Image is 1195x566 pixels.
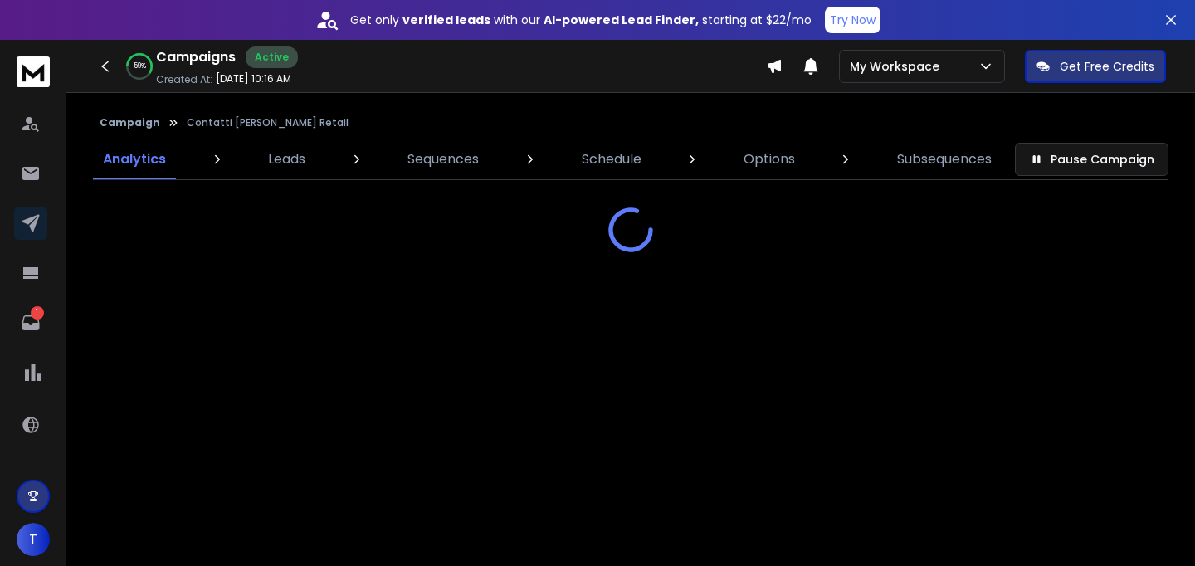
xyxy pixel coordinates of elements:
div: Active [246,46,298,68]
a: Options [734,139,805,179]
p: Contatti [PERSON_NAME] Retail [187,116,349,129]
img: logo [17,56,50,87]
p: Created At: [156,73,212,86]
h1: Campaigns [156,47,236,67]
p: Analytics [103,149,166,169]
p: My Workspace [850,58,946,75]
p: Sequences [407,149,479,169]
p: Get only with our starting at $22/mo [350,12,812,28]
p: Get Free Credits [1060,58,1154,75]
strong: AI-powered Lead Finder, [544,12,699,28]
button: Get Free Credits [1025,50,1166,83]
p: Leads [268,149,305,169]
button: T [17,523,50,556]
p: 59 % [134,61,146,71]
p: Subsequences [897,149,992,169]
p: Schedule [582,149,641,169]
a: Subsequences [887,139,1002,179]
button: Campaign [100,116,160,129]
a: Sequences [398,139,489,179]
a: Schedule [572,139,651,179]
a: Analytics [93,139,176,179]
button: Pause Campaign [1015,143,1168,176]
a: Leads [258,139,315,179]
p: 1 [31,306,44,320]
a: 1 [14,306,47,339]
p: Try Now [830,12,876,28]
p: Options [744,149,795,169]
p: [DATE] 10:16 AM [216,72,291,85]
strong: verified leads [402,12,490,28]
button: Try Now [825,7,880,33]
